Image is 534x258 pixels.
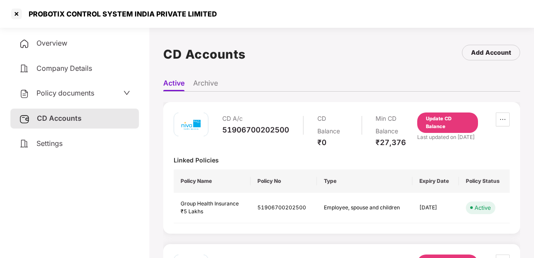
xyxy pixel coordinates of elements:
[36,39,67,47] span: Overview
[251,169,317,193] th: Policy No
[19,39,30,49] img: svg+xml;base64,PHN2ZyB4bWxucz0iaHR0cDovL3d3dy53My5vcmcvMjAwMC9zdmciIHdpZHRoPSIyNCIgaGVpZ2h0PSIyNC...
[471,48,511,57] div: Add Account
[163,79,185,91] li: Active
[496,116,509,123] span: ellipsis
[317,169,412,193] th: Type
[36,89,94,97] span: Policy documents
[251,193,317,224] td: 51906700202500
[459,169,510,193] th: Policy Status
[123,89,130,96] span: down
[19,114,30,124] img: svg+xml;base64,PHN2ZyB3aWR0aD0iMjUiIGhlaWdodD0iMjQiIHZpZXdCb3g9IjAgMCAyNSAyNCIgZmlsbD0ibm9uZSIgeG...
[193,79,218,91] li: Archive
[324,204,405,212] div: Employee, spouse and children
[174,169,251,193] th: Policy Name
[181,208,203,215] span: ₹5 Lakhs
[222,125,289,135] div: 51906700202500
[412,193,458,224] td: [DATE]
[36,64,92,73] span: Company Details
[317,112,348,138] div: CD Balance
[19,63,30,74] img: svg+xml;base64,PHN2ZyB4bWxucz0iaHR0cDovL3d3dy53My5vcmcvMjAwMC9zdmciIHdpZHRoPSIyNCIgaGVpZ2h0PSIyNC...
[426,115,469,130] div: Update CD Balance
[163,45,246,64] h1: CD Accounts
[475,203,491,212] div: Active
[19,139,30,149] img: svg+xml;base64,PHN2ZyB4bWxucz0iaHR0cDovL3d3dy53My5vcmcvMjAwMC9zdmciIHdpZHRoPSIyNCIgaGVpZ2h0PSIyNC...
[36,139,63,148] span: Settings
[317,138,348,147] div: ₹0
[412,169,458,193] th: Expiry Date
[417,133,510,141] div: Last updated on [DATE]
[37,114,82,122] span: CD Accounts
[222,112,289,125] div: CD A/c
[23,10,217,18] div: PROBOTIX CONTROL SYSTEM INDIA PRIVATE LIMITED
[178,112,204,137] img: mbhicl.png
[181,200,244,208] div: Group Health Insurance
[496,112,510,126] button: ellipsis
[376,112,417,138] div: Min CD Balance
[376,138,417,147] div: ₹27,376
[174,156,510,164] div: Linked Policies
[19,89,30,99] img: svg+xml;base64,PHN2ZyB4bWxucz0iaHR0cDovL3d3dy53My5vcmcvMjAwMC9zdmciIHdpZHRoPSIyNCIgaGVpZ2h0PSIyNC...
